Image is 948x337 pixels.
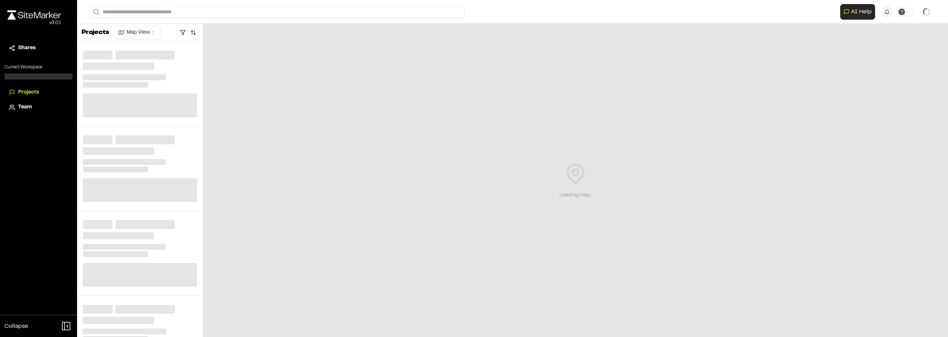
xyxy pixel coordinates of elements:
p: Current Workspace [4,64,73,71]
button: Open AI Assistant [840,4,875,20]
a: Shares [9,44,68,52]
span: Projects [18,88,39,97]
p: Projects [81,28,109,38]
div: Open AI Assistant [840,4,878,20]
a: Projects [9,88,68,97]
a: Team [9,103,68,111]
img: rebrand.png [7,10,61,20]
span: AI Help [851,7,872,16]
span: Team [18,103,32,111]
div: Oh geez...please don't... [7,20,61,26]
span: Collapse [4,322,28,331]
span: Shares [18,44,36,52]
button: Search [89,6,102,18]
div: Loading map... [560,191,592,199]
